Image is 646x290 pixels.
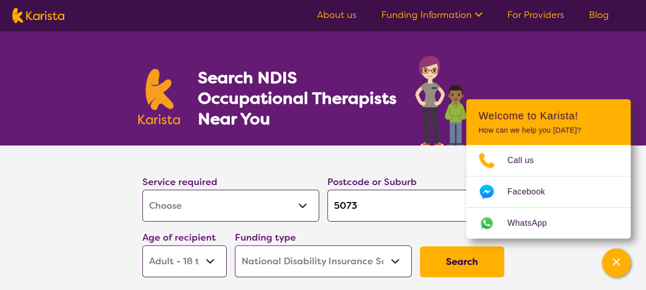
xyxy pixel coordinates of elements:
[197,67,397,129] h1: Search NDIS Occupational Therapists Near You
[317,9,357,21] a: About us
[478,126,618,135] p: How can we help you [DATE]?
[466,99,631,239] div: Channel Menu
[466,208,631,239] a: Web link opens in a new tab.
[142,231,216,244] label: Age of recipient
[420,246,504,277] button: Search
[381,9,483,21] a: Funding Information
[478,110,618,122] h2: Welcome to Karista!
[466,145,631,239] ul: Choose channel
[507,215,559,231] span: WhatsApp
[327,176,417,188] label: Postcode or Suburb
[507,184,557,200] span: Facebook
[327,190,504,222] input: Type
[235,231,296,244] label: Funding type
[138,69,180,124] img: Karista logo
[507,153,546,168] span: Call us
[602,248,631,277] button: Channel Menu
[12,8,64,23] img: Karista logo
[507,9,564,21] a: For Providers
[415,56,508,146] img: occupational-therapy
[142,176,217,188] label: Service required
[589,9,609,21] a: Blog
